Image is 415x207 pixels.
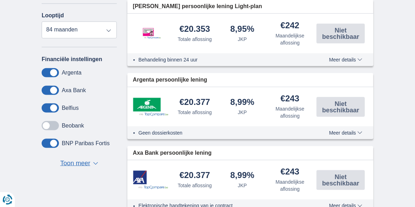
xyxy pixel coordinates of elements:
label: Argenta [62,70,82,76]
div: €243 [281,167,299,177]
label: Financiële instellingen [42,56,102,63]
button: Niet beschikbaar [317,97,365,117]
label: Beobank [62,123,84,129]
button: Meer details [324,57,368,63]
button: Niet beschikbaar [317,24,365,43]
span: Niet beschikbaar [319,174,363,187]
label: BNP Paribas Fortis [62,140,110,147]
div: 8,95% [230,25,254,34]
label: Belfius [62,105,79,111]
li: Geen dossierkosten [139,129,314,136]
span: [PERSON_NAME] persoonlijke lening Light-plan [133,2,262,11]
div: JKP [238,182,247,189]
div: Totale aflossing [178,109,212,116]
img: product.pl.alt Axa Bank [133,171,168,189]
div: Maandelijkse aflossing [269,178,311,193]
div: €243 [281,94,299,104]
div: Maandelijkse aflossing [269,32,311,46]
li: Behandeling binnen 24 uur [139,56,314,63]
img: product.pl.alt Leemans Kredieten [133,21,168,46]
div: Totale aflossing [178,182,212,189]
span: Argenta persoonlijke lening [133,76,207,84]
div: 8,99% [230,98,254,107]
div: €242 [281,21,299,31]
div: Maandelijkse aflossing [269,105,311,119]
span: Toon meer [60,159,90,168]
span: ▼ [93,162,98,165]
span: Niet beschikbaar [319,27,363,40]
div: 8,99% [230,171,254,181]
span: Meer details [329,57,362,62]
div: Totale aflossing [178,36,212,43]
div: €20.377 [180,171,210,181]
span: Meer details [329,130,362,135]
img: product.pl.alt Argenta [133,98,168,116]
button: Toon meer ▼ [58,159,100,168]
span: Axa Bank persoonlijke lening [133,149,212,157]
div: €20.377 [180,98,210,107]
div: JKP [238,109,247,116]
div: JKP [238,36,247,43]
label: Looptijd [42,12,64,19]
label: Axa Bank [62,87,86,94]
div: €20.353 [180,25,210,34]
button: Niet beschikbaar [317,170,365,190]
button: Meer details [324,130,368,136]
span: Niet beschikbaar [319,101,363,113]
